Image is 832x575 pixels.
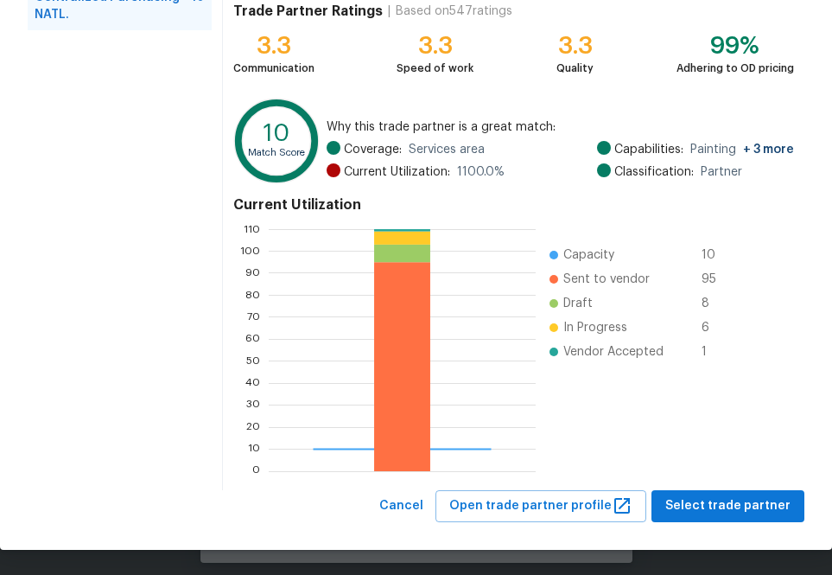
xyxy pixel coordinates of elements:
span: 1 [702,343,729,361]
span: Cancel [379,495,423,517]
span: Capabilities: [614,141,683,158]
text: 10 [264,121,289,145]
span: 8 [702,295,729,312]
span: 1100.0 % [457,163,505,181]
span: Why this trade partner is a great match: [327,118,794,136]
span: In Progress [563,319,627,336]
div: | [383,3,396,20]
span: Sent to vendor [563,271,650,288]
span: Current Utilization: [344,163,450,181]
div: Communication [233,60,314,77]
span: Services area [409,141,485,158]
text: 30 [246,399,260,410]
button: Select trade partner [651,490,804,522]
div: 3.3 [233,37,314,54]
h4: Trade Partner Ratings [233,3,383,20]
div: Based on 547 ratings [396,3,512,20]
span: Select trade partner [665,495,791,517]
text: 110 [244,224,260,234]
text: 40 [245,378,260,388]
span: + 3 more [743,144,794,156]
span: Classification: [614,163,694,181]
div: 99% [676,37,794,54]
button: Cancel [372,490,430,522]
span: Coverage: [344,141,402,158]
span: Capacity [563,246,614,264]
span: 95 [702,271,729,288]
text: Match Score [248,148,305,157]
span: 6 [702,319,729,336]
text: 50 [246,355,260,366]
text: 70 [247,311,260,322]
text: 10 [248,444,260,454]
span: Painting [690,141,794,158]
span: Draft [563,295,593,312]
text: 100 [240,246,260,256]
text: 20 [246,422,260,432]
text: 0 [252,466,260,476]
div: Quality [556,60,594,77]
span: Partner [701,163,742,181]
span: Vendor Accepted [563,343,664,361]
div: Adhering to OD pricing [676,60,794,77]
div: 3.3 [556,37,594,54]
button: Open trade partner profile [435,490,646,522]
text: 90 [245,268,260,278]
span: 10 [702,246,729,264]
text: 80 [245,290,260,300]
h4: Current Utilization [233,196,794,214]
div: 3.3 [397,37,473,54]
span: Open trade partner profile [449,495,632,517]
div: Speed of work [397,60,473,77]
text: 60 [245,334,260,344]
